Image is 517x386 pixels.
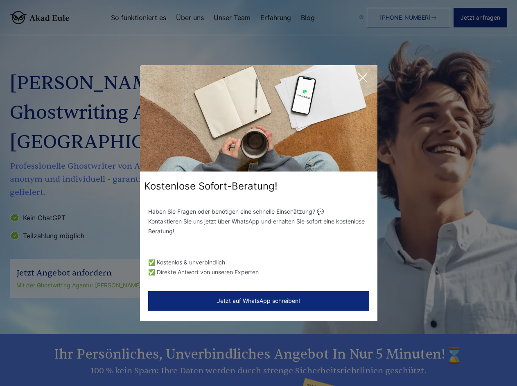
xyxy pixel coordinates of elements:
[148,291,369,311] button: Jetzt auf WhatsApp schreiben!
[140,65,377,172] img: exit
[148,257,369,267] li: ✅ Kostenlos & unverbindlich
[148,207,369,236] p: Haben Sie Fragen oder benötigen eine schnelle Einschätzung? 💬 Kontaktieren Sie uns jetzt über Wha...
[136,180,382,193] div: Kostenlose Sofort-Beratung!
[148,267,369,277] li: ✅ Direkte Antwort von unseren Experten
